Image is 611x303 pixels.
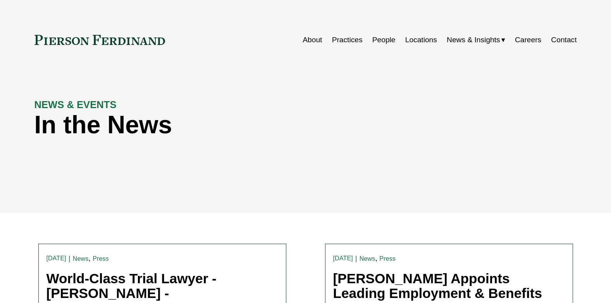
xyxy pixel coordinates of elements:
[34,99,117,110] strong: NEWS & EVENTS
[379,255,396,262] a: Press
[34,111,441,139] h1: In the News
[73,255,89,262] a: News
[46,255,66,262] time: [DATE]
[447,33,505,47] a: folder dropdown
[375,254,377,262] span: ,
[360,255,375,262] a: News
[333,255,353,262] time: [DATE]
[303,33,322,47] a: About
[515,33,541,47] a: Careers
[405,33,437,47] a: Locations
[332,33,363,47] a: Practices
[93,255,109,262] a: Press
[372,33,396,47] a: People
[447,33,500,47] span: News & Insights
[88,254,90,262] span: ,
[551,33,577,47] a: Contact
